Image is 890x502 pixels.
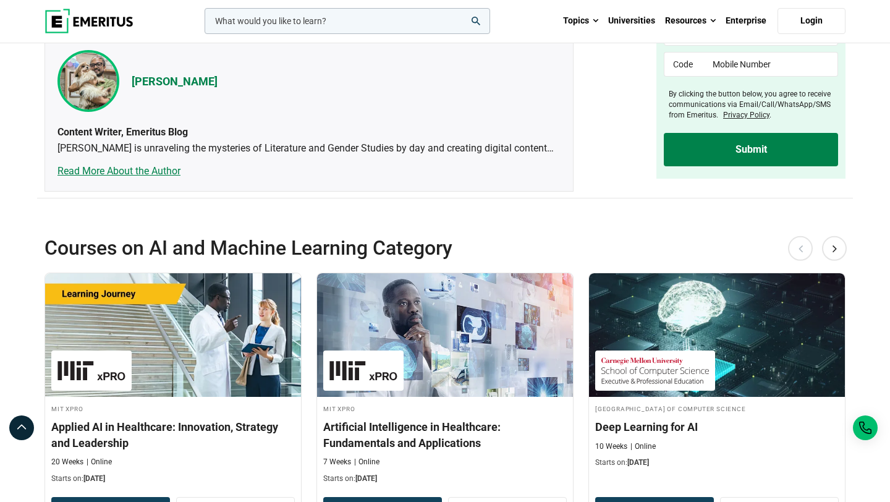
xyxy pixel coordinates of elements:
[355,474,377,483] span: [DATE]
[132,74,218,88] h4: [PERSON_NAME]
[87,457,112,467] p: Online
[630,441,656,452] p: Online
[83,474,105,483] span: [DATE]
[595,441,627,452] p: 10 Weeks
[354,457,379,467] p: Online
[627,458,649,467] span: [DATE]
[45,273,301,490] a: AI and Machine Learning Course by MIT xPRO - September 18, 2025 MIT xPRO MIT xPRO Applied AI in H...
[589,273,845,475] a: AI and Machine Learning Course by Carnegie Mellon University School of Computer Science - Septemb...
[595,403,839,414] h4: [GEOGRAPHIC_DATA] of Computer Science
[317,273,573,490] a: AI and Machine Learning Course by MIT xPRO - September 18, 2025 MIT xPRO MIT xPRO Artificial Inte...
[57,126,188,138] b: Content Writer, Emeritus Blog
[51,403,295,414] h4: MIT xPRO
[323,419,567,450] h3: Artificial Intelligence in Healthcare: Fundamentals and Applications
[601,357,709,385] img: Carnegie Mellon University School of Computer Science
[595,457,839,468] p: Starts on:
[51,419,295,450] h3: Applied AI in Healthcare: Innovation, Strategy and Leadership
[119,62,230,101] a: [PERSON_NAME]
[323,474,567,484] p: Starts on:
[60,53,117,109] img: Profile Image
[323,403,567,414] h4: MIT xPRO
[669,90,838,121] label: By clicking the button below, you agree to receive communications via Email/Call/WhatsApp/SMS fro...
[664,133,838,166] input: Submit
[57,357,125,385] img: MIT xPRO
[822,236,847,260] button: Next
[45,273,301,397] img: Applied AI in Healthcare: Innovation, Strategy and Leadership | Online AI and Machine Learning Co...
[57,124,561,158] div: [PERSON_NAME] is unraveling the mysteries of Literature and Gender Studies by day and creating di...
[704,53,839,77] input: Mobile Number
[57,165,180,177] a: Read More About the Author
[317,273,573,397] img: Artificial Intelligence in Healthcare: Fundamentals and Applications | Online AI and Machine Lear...
[51,457,83,467] p: 20 Weeks
[205,8,490,34] input: woocommerce-product-search-field-0
[788,236,813,260] button: Previous
[329,357,397,385] img: MIT xPRO
[589,273,845,397] img: Deep Learning for AI | Online AI and Machine Learning Course
[778,8,845,34] a: Login
[595,419,839,435] h3: Deep Learning for AI
[723,111,769,119] a: Privacy Policy
[323,457,351,467] p: 7 Weeks
[44,236,765,260] h2: Courses on AI and Machine Learning Category
[664,53,704,77] input: Code
[51,474,295,484] p: Starts on:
